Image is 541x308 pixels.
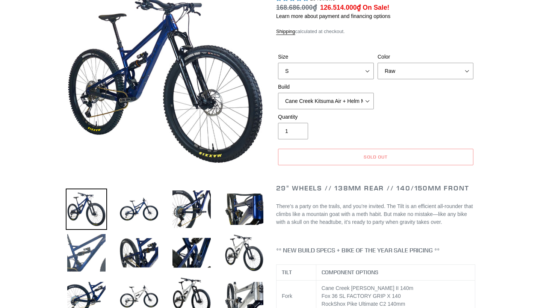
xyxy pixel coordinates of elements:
label: Build [278,83,374,91]
label: Quantity [278,113,374,121]
h4: ** NEW BUILD SPECS + BIKE OF THE YEAR SALE PRICING ** [276,247,475,254]
label: Color [378,53,473,61]
h2: 29" Wheels // 138mm Rear // 140/150mm Front [276,184,475,192]
span: 126.514.000₫ [320,4,361,11]
label: Size [278,53,374,61]
img: Load image into Gallery viewer, TILT - Complete Bike [224,232,265,273]
img: Load image into Gallery viewer, TILT - Complete Bike [118,189,160,230]
span: On Sale! [363,3,389,12]
img: Load image into Gallery viewer, TILT - Complete Bike [118,232,160,273]
div: calculated at checkout. [276,28,475,35]
button: Sold out [278,149,473,165]
th: TILT [277,264,316,280]
th: COMPONENT OPTIONS [316,264,475,280]
img: Load image into Gallery viewer, TILT - Complete Bike [66,189,107,230]
img: Load image into Gallery viewer, TILT - Complete Bike [224,189,265,230]
img: Load image into Gallery viewer, TILT - Complete Bike [66,232,107,273]
s: 168.686.000₫ [276,4,317,11]
a: Learn more about payment and financing options [276,13,390,19]
a: Shipping [276,29,295,35]
img: Load image into Gallery viewer, TILT - Complete Bike [171,232,212,273]
p: There’s a party on the trails, and you’re invited. The Tilt is an efficient all-rounder that clim... [276,202,475,226]
span: Sold out [364,154,388,160]
img: Load image into Gallery viewer, TILT - Complete Bike [171,189,212,230]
